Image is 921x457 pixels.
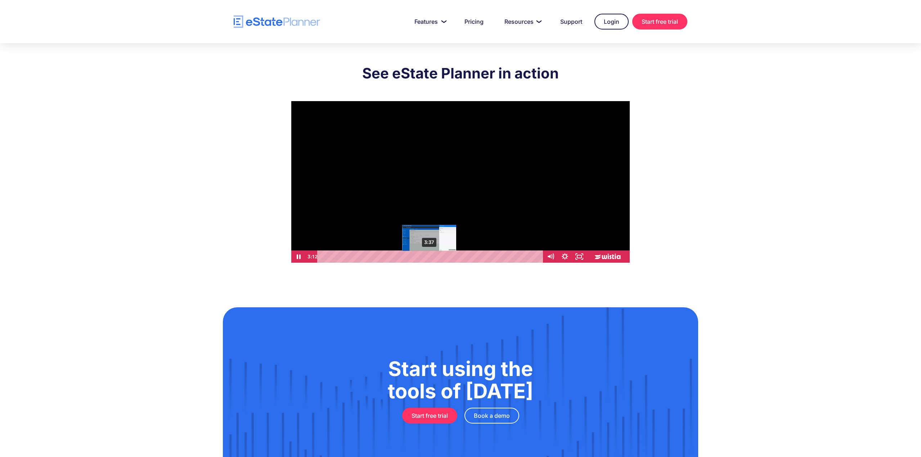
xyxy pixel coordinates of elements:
a: Book a demo [464,408,519,424]
button: Pause [291,250,306,263]
h1: Start using the tools of [DATE] [259,358,662,402]
button: Show settings menu [558,250,572,263]
a: Login [594,14,629,30]
a: Support [552,14,591,29]
button: Fullscreen [572,250,587,263]
a: Wistia Logo -- Learn More [587,250,630,263]
a: Features [406,14,452,29]
a: Pricing [456,14,492,29]
div: Playbar [323,250,540,263]
a: Start free trial [402,408,457,424]
button: Mute [543,250,558,263]
a: Start free trial [632,14,687,30]
a: home [234,15,320,28]
h2: See eState Planner in action [291,64,630,82]
a: Resources [496,14,548,29]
